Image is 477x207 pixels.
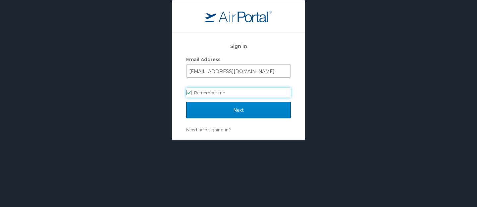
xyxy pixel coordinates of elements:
label: Email Address [186,57,220,62]
h2: Sign In [186,42,291,50]
label: Remember me [186,88,291,98]
input: Next [186,102,291,118]
a: Need help signing in? [186,127,231,132]
img: logo [205,10,272,22]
